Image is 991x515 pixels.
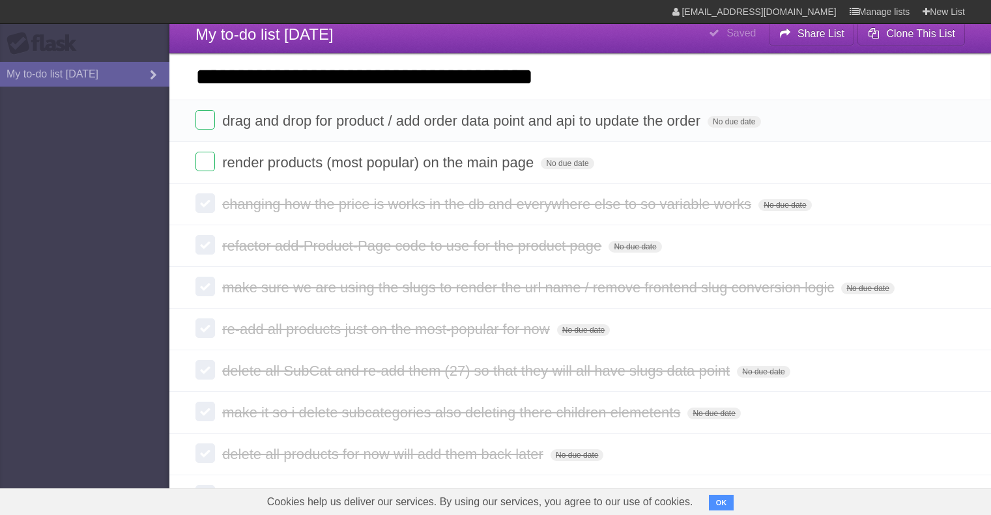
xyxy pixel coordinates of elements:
span: No due date [758,199,811,211]
span: My to-do list [DATE] [195,25,334,43]
label: Done [195,235,215,255]
b: Clone This List [886,28,955,39]
span: No due date [708,116,760,128]
b: Saved [726,27,756,38]
span: No due date [557,324,610,336]
label: Done [195,485,215,505]
span: Cookies help us deliver our services. By using our services, you agree to our use of cookies. [254,489,706,515]
span: delete all products for now will add them back later [222,446,547,462]
label: Done [195,193,215,213]
span: changing how the price is works in the db and everywhere else to so variable works [222,196,754,212]
label: Done [195,110,215,130]
span: make sure we are using the slugs to render the url name / remove frontend slug conversion logic [222,279,837,296]
div: Flask [7,32,85,55]
label: Done [195,318,215,338]
span: No due date [687,408,740,419]
button: OK [709,495,734,510]
label: Done [195,443,215,463]
label: Done [195,152,215,171]
span: re-add all products just on the most-popular for now [222,321,553,337]
span: No due date [541,158,594,169]
span: render products (most popular) on the main page [222,154,537,171]
span: No due date [841,283,894,294]
span: No due date [609,241,661,253]
span: delete all SubCat and re-add them (27) so that they will all have slugs data point [222,363,733,379]
label: Done [195,360,215,380]
span: No due date [737,366,790,378]
span: refactor add-Product-Page code to use for the product page [222,238,605,254]
span: make it so i delete subcategories also deleting there children elemetents [222,404,683,421]
span: No due date [551,449,603,461]
button: Clone This List [857,22,965,46]
span: drag and drop for product / add order data point and api to update the order [222,113,704,129]
b: Share List [797,28,844,39]
label: Done [195,277,215,296]
button: Share List [769,22,855,46]
label: Done [195,402,215,421]
span: make it api call for the SIZES to keep the state live and it doesn't disappear on nav tab out [222,488,796,504]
